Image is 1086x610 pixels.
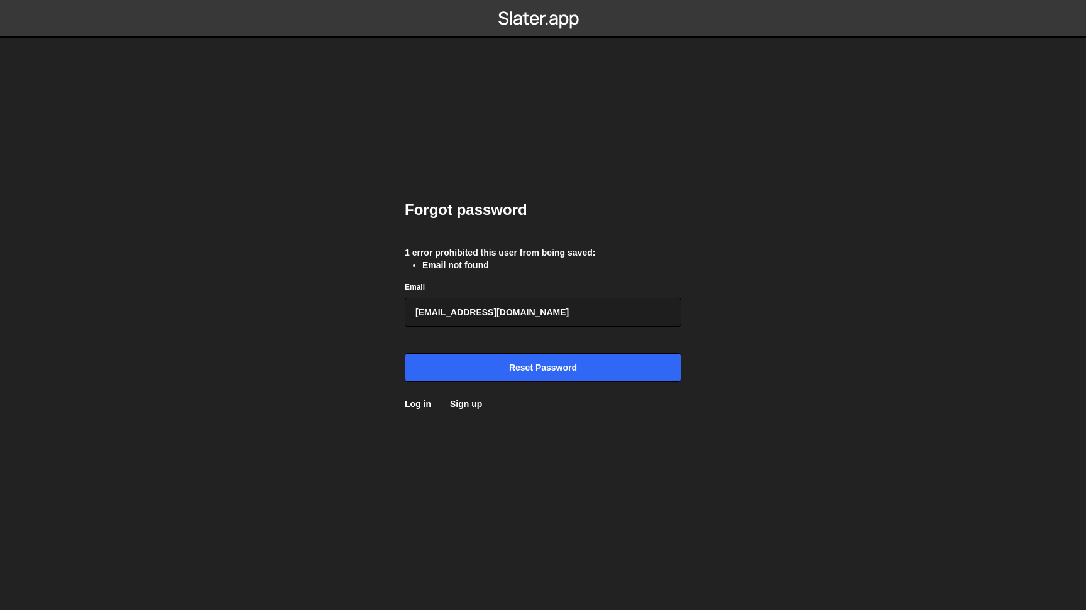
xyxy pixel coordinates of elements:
li: Email not found [422,259,681,271]
label: Email [405,281,425,293]
input: Reset password [405,353,681,382]
h2: Forgot password [405,200,681,220]
a: Sign up [450,399,482,409]
div: 1 error prohibited this user from being saved: [405,246,681,259]
a: Log in [405,399,431,409]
